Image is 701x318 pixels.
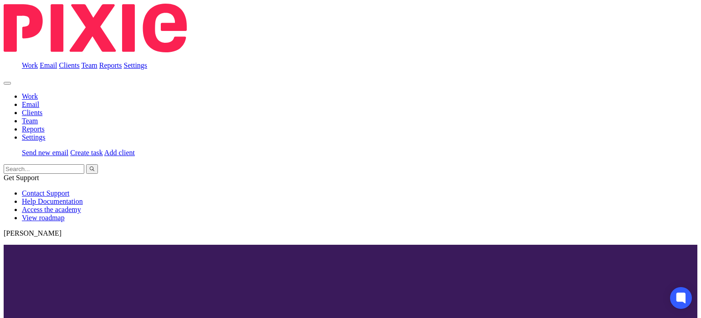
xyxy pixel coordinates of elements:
p: [PERSON_NAME] [4,229,697,237]
button: Search [86,164,98,174]
a: Send new email [22,149,68,156]
a: View roadmap [22,214,65,222]
a: Team [22,117,38,125]
a: Team [81,61,97,69]
a: Clients [59,61,79,69]
a: Reports [22,125,45,133]
a: Reports [99,61,122,69]
a: Help Documentation [22,197,83,205]
a: Add client [104,149,135,156]
a: Contact Support [22,189,69,197]
a: Email [22,101,39,108]
img: Pixie [4,4,187,52]
span: Get Support [4,174,39,182]
a: Work [22,92,38,100]
a: Settings [22,133,46,141]
a: Access the academy [22,206,81,213]
a: Email [40,61,57,69]
a: Work [22,61,38,69]
a: Create task [70,149,103,156]
a: Settings [124,61,148,69]
input: Search [4,164,84,174]
a: Clients [22,109,42,116]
